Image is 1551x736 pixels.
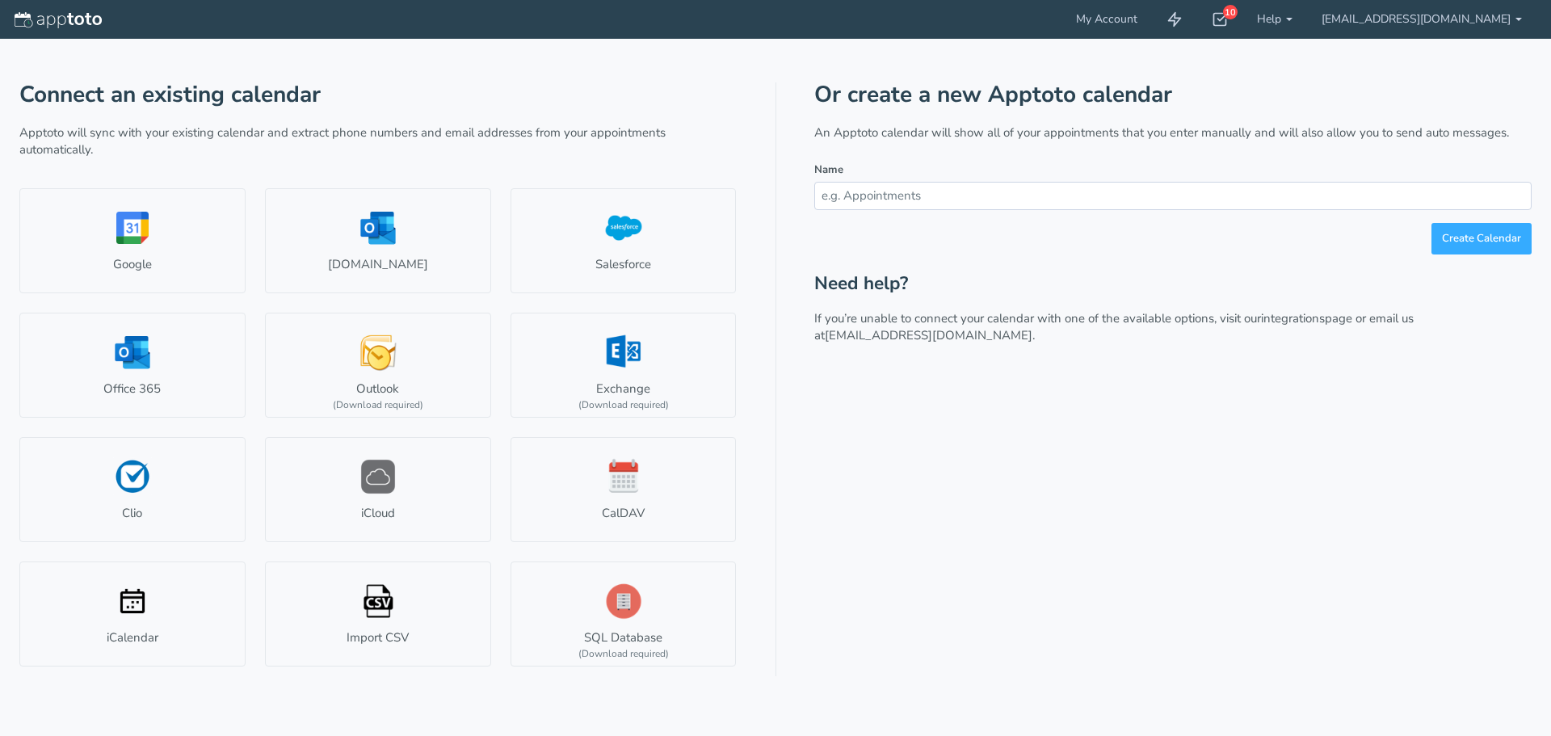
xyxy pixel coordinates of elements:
a: Salesforce [511,188,737,293]
h2: Need help? [814,274,1532,294]
a: Import CSV [265,561,491,667]
a: iCalendar [19,561,246,667]
a: Google [19,188,246,293]
img: logo-apptoto--white.svg [15,12,102,28]
a: Outlook [265,313,491,418]
label: Name [814,162,843,178]
button: Create Calendar [1431,223,1532,254]
a: Office 365 [19,313,246,418]
a: CalDAV [511,437,737,542]
div: (Download required) [578,398,669,412]
a: integrations [1261,310,1325,326]
div: (Download required) [578,647,669,661]
a: Exchange [511,313,737,418]
div: (Download required) [333,398,423,412]
h1: Or create a new Apptoto calendar [814,82,1532,107]
h1: Connect an existing calendar [19,82,737,107]
p: An Apptoto calendar will show all of your appointments that you enter manually and will also allo... [814,124,1532,141]
a: [EMAIL_ADDRESS][DOMAIN_NAME]. [825,327,1035,343]
a: iCloud [265,437,491,542]
p: Apptoto will sync with your existing calendar and extract phone numbers and email addresses from ... [19,124,737,159]
p: If you’re unable to connect your calendar with one of the available options, visit our page or em... [814,310,1532,345]
div: 10 [1223,5,1238,19]
a: Clio [19,437,246,542]
input: e.g. Appointments [814,182,1532,210]
a: SQL Database [511,561,737,667]
a: [DOMAIN_NAME] [265,188,491,293]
